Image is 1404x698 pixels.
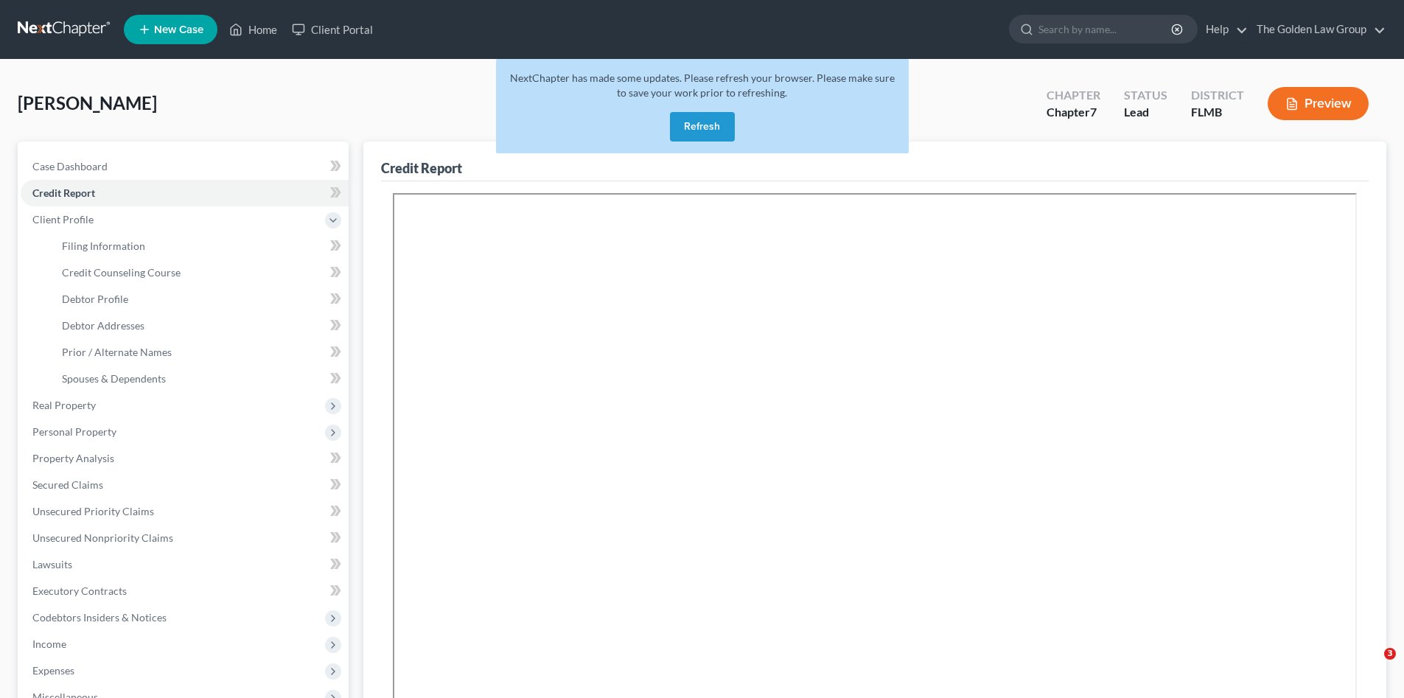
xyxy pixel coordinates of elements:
[1198,16,1248,43] a: Help
[18,92,157,114] span: [PERSON_NAME]
[32,399,96,411] span: Real Property
[32,478,103,491] span: Secured Claims
[1090,105,1097,119] span: 7
[1191,87,1244,104] div: District
[21,578,349,604] a: Executory Contracts
[32,213,94,226] span: Client Profile
[62,319,144,332] span: Debtor Addresses
[62,266,181,279] span: Credit Counseling Course
[1038,15,1173,43] input: Search by name...
[1268,87,1369,120] button: Preview
[32,638,66,650] span: Income
[154,24,203,35] span: New Case
[32,531,173,544] span: Unsecured Nonpriority Claims
[32,584,127,597] span: Executory Contracts
[50,366,349,392] a: Spouses & Dependents
[1249,16,1386,43] a: The Golden Law Group
[62,240,145,252] span: Filing Information
[1047,104,1100,121] div: Chapter
[50,339,349,366] a: Prior / Alternate Names
[1047,87,1100,104] div: Chapter
[21,445,349,472] a: Property Analysis
[50,259,349,286] a: Credit Counseling Course
[50,313,349,339] a: Debtor Addresses
[21,153,349,180] a: Case Dashboard
[1124,104,1167,121] div: Lead
[32,186,95,199] span: Credit Report
[32,505,154,517] span: Unsecured Priority Claims
[62,372,166,385] span: Spouses & Dependents
[222,16,284,43] a: Home
[1384,648,1396,660] span: 3
[284,16,380,43] a: Client Portal
[32,160,108,172] span: Case Dashboard
[21,180,349,206] a: Credit Report
[50,233,349,259] a: Filing Information
[32,558,72,570] span: Lawsuits
[32,452,114,464] span: Property Analysis
[32,425,116,438] span: Personal Property
[1191,104,1244,121] div: FLMB
[21,472,349,498] a: Secured Claims
[510,71,895,99] span: NextChapter has made some updates. Please refresh your browser. Please make sure to save your wor...
[21,498,349,525] a: Unsecured Priority Claims
[1124,87,1167,104] div: Status
[670,112,735,142] button: Refresh
[50,286,349,313] a: Debtor Profile
[21,551,349,578] a: Lawsuits
[21,525,349,551] a: Unsecured Nonpriority Claims
[32,611,167,624] span: Codebtors Insiders & Notices
[1354,648,1389,683] iframe: Intercom live chat
[62,293,128,305] span: Debtor Profile
[62,346,172,358] span: Prior / Alternate Names
[381,159,462,177] div: Credit Report
[32,664,74,677] span: Expenses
